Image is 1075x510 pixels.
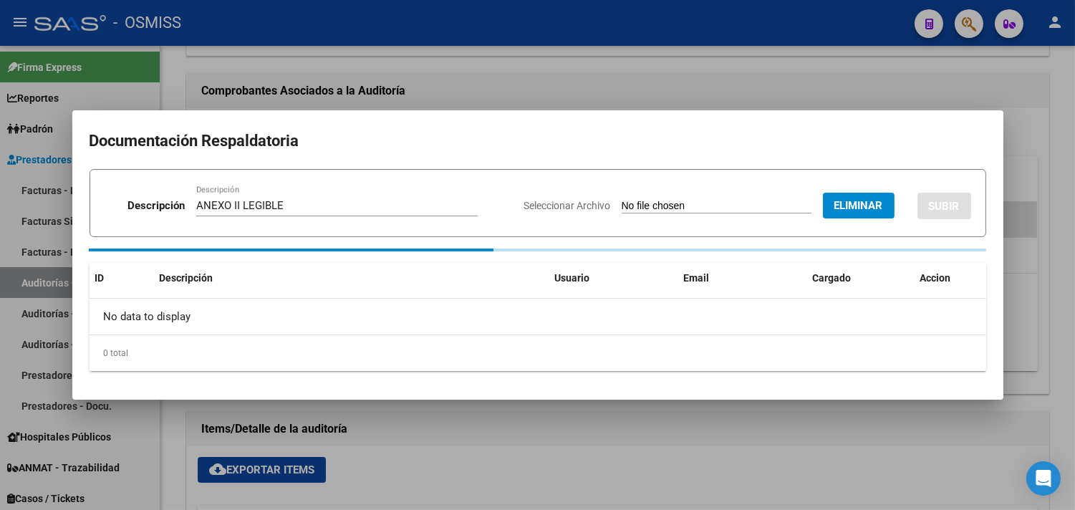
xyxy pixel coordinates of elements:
[90,263,154,294] datatable-header-cell: ID
[90,299,986,335] div: No data to display
[684,272,710,284] span: Email
[160,272,213,284] span: Descripción
[917,193,971,219] button: SUBIR
[154,263,549,294] datatable-header-cell: Descripción
[127,198,185,214] p: Descripción
[915,263,986,294] datatable-header-cell: Accion
[95,272,105,284] span: ID
[549,263,678,294] datatable-header-cell: Usuario
[90,127,986,155] h2: Documentación Respaldatoria
[90,335,986,371] div: 0 total
[807,263,915,294] datatable-header-cell: Cargado
[920,272,951,284] span: Accion
[813,272,852,284] span: Cargado
[834,199,883,212] span: Eliminar
[929,200,960,213] span: SUBIR
[823,193,895,218] button: Eliminar
[1026,461,1061,496] div: Open Intercom Messenger
[678,263,807,294] datatable-header-cell: Email
[555,272,590,284] span: Usuario
[524,200,611,211] span: Seleccionar Archivo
